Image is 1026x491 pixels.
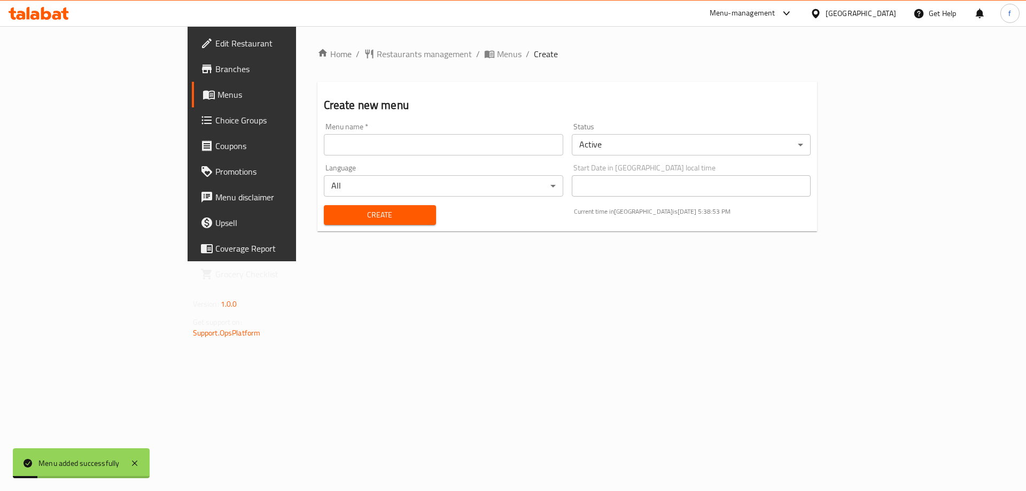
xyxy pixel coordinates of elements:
[215,63,351,75] span: Branches
[526,48,530,60] li: /
[217,88,351,101] span: Menus
[484,48,522,60] a: Menus
[192,210,359,236] a: Upsell
[215,37,351,50] span: Edit Restaurant
[192,159,359,184] a: Promotions
[193,326,261,340] a: Support.OpsPlatform
[193,315,242,329] span: Get support on:
[476,48,480,60] li: /
[324,134,563,155] input: Please enter Menu name
[192,107,359,133] a: Choice Groups
[221,297,237,311] span: 1.0.0
[215,242,351,255] span: Coverage Report
[332,208,428,222] span: Create
[215,139,351,152] span: Coupons
[317,48,818,60] nav: breadcrumb
[497,48,522,60] span: Menus
[377,48,472,60] span: Restaurants management
[192,133,359,159] a: Coupons
[534,48,558,60] span: Create
[710,7,775,20] div: Menu-management
[215,165,351,178] span: Promotions
[192,261,359,287] a: Grocery Checklist
[826,7,896,19] div: [GEOGRAPHIC_DATA]
[192,184,359,210] a: Menu disclaimer
[193,297,219,311] span: Version:
[215,216,351,229] span: Upsell
[324,175,563,197] div: All
[192,82,359,107] a: Menus
[192,236,359,261] a: Coverage Report
[324,97,811,113] h2: Create new menu
[324,205,436,225] button: Create
[574,207,811,216] p: Current time in [GEOGRAPHIC_DATA] is [DATE] 5:38:53 PM
[38,457,120,469] div: Menu added successfully
[1008,7,1011,19] span: f
[192,30,359,56] a: Edit Restaurant
[215,268,351,280] span: Grocery Checklist
[572,134,811,155] div: Active
[215,191,351,204] span: Menu disclaimer
[364,48,472,60] a: Restaurants management
[215,114,351,127] span: Choice Groups
[192,56,359,82] a: Branches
